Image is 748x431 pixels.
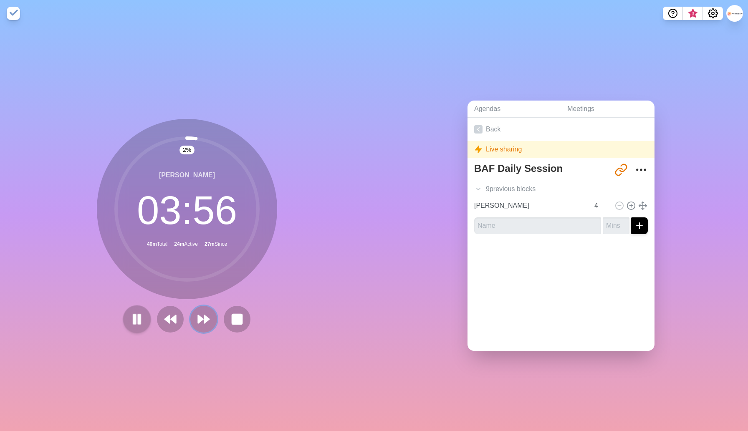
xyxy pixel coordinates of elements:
[561,101,654,118] a: Meetings
[703,7,723,20] button: Settings
[591,197,611,214] input: Mins
[532,184,536,194] span: s
[7,7,20,20] img: timeblocks logo
[683,7,703,20] button: What’s new
[471,197,589,214] input: Name
[663,7,683,20] button: Help
[467,101,561,118] a: Agendas
[690,10,696,17] span: 3
[633,161,649,178] button: More
[613,161,629,178] button: Share link
[467,181,654,197] div: 9 previous block
[467,118,654,141] a: Back
[474,217,601,234] input: Name
[603,217,629,234] input: Mins
[467,141,654,158] div: Live sharing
